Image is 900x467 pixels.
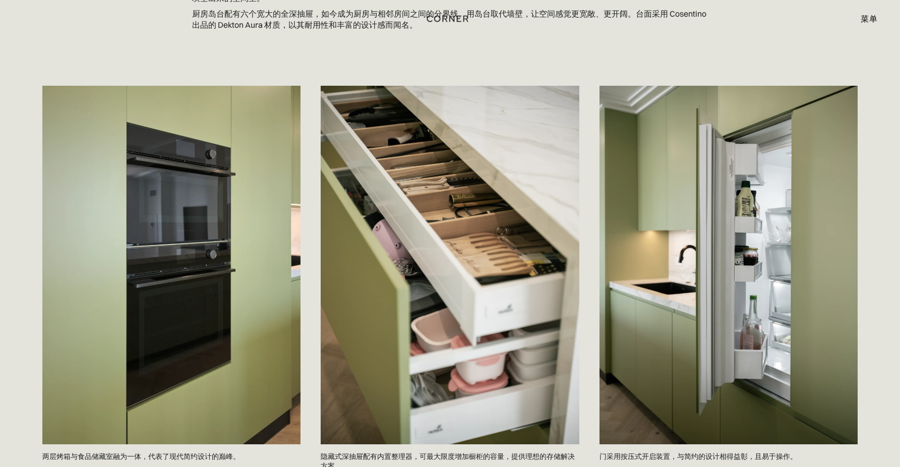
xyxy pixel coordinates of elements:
[851,10,877,27] div: 菜单
[861,14,877,24] font: 菜单
[415,12,485,25] a: 家
[599,452,797,461] font: 门采用按压式开启装置，与简约的设计相得益彰，且易于操作。
[42,452,240,461] font: 两层烤箱与食品储藏室融为一体，代表了现代简约设计的巅峰。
